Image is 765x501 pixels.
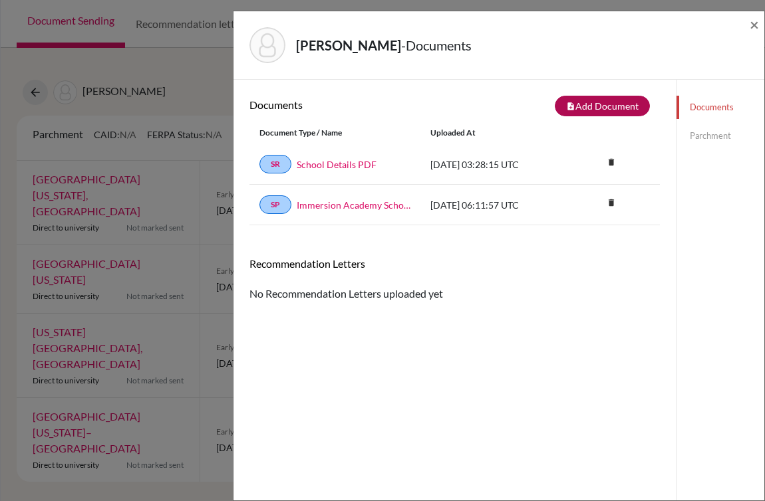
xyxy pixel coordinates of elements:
[601,195,621,213] a: delete
[750,17,759,33] button: Close
[566,102,575,111] i: note_add
[601,154,621,172] a: delete
[249,257,660,270] h6: Recommendation Letters
[249,127,420,139] div: Document Type / Name
[259,195,291,214] a: SP
[420,127,557,139] div: Uploaded at
[750,15,759,34] span: ×
[401,37,472,53] span: - Documents
[677,96,764,119] a: Documents
[555,96,650,116] button: note_addAdd Document
[297,157,377,171] a: School Details PDF
[297,198,410,212] a: Immersion Academy School [DOMAIN_NAME]_wide
[677,124,764,148] a: Parchment
[601,193,621,213] i: delete
[420,198,557,212] div: [DATE] 06:11:57 UTC
[249,257,660,302] div: No Recommendation Letters uploaded yet
[601,152,621,172] i: delete
[296,37,401,53] strong: [PERSON_NAME]
[420,157,557,171] div: [DATE] 03:28:15 UTC
[259,155,291,173] a: SR
[249,98,455,111] h6: Documents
